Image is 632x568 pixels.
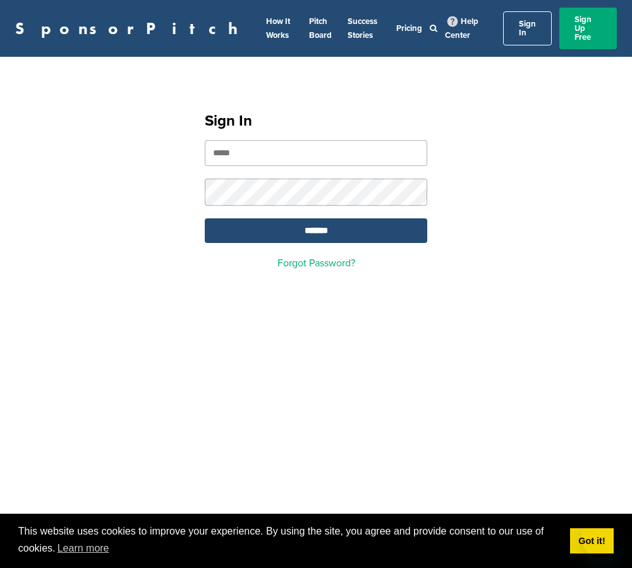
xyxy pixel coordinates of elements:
[56,539,111,558] a: learn more about cookies
[266,16,290,40] a: How It Works
[559,8,617,49] a: Sign Up Free
[570,528,614,553] a: dismiss cookie message
[348,16,377,40] a: Success Stories
[18,524,560,558] span: This website uses cookies to improve your experience. By using the site, you agree and provide co...
[309,16,332,40] a: Pitch Board
[581,518,622,558] iframe: Button to launch messaging window
[15,20,246,37] a: SponsorPitch
[396,23,422,33] a: Pricing
[205,110,427,133] h1: Sign In
[503,11,552,45] a: Sign In
[445,14,478,43] a: Help Center
[277,257,355,269] a: Forgot Password?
